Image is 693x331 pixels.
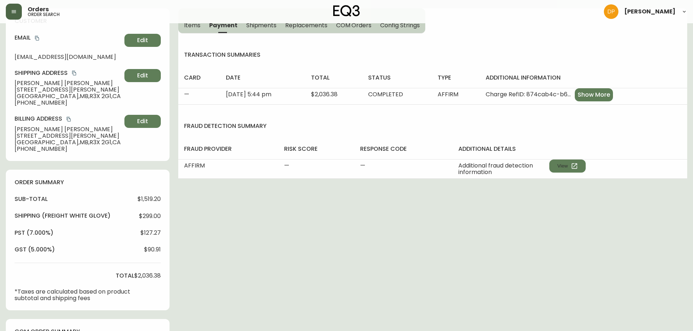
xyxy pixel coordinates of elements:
[124,34,161,47] button: Edit
[15,86,122,93] span: [STREET_ADDRESS][PERSON_NAME]
[284,145,349,153] h4: risk score
[311,90,338,98] span: $2,036.38
[178,122,687,130] h4: fraud detection summary
[578,91,610,99] span: Show More
[15,212,111,220] h4: Shipping ( Freight White Glove )
[15,288,134,302] p: *Taxes are calculated based on product subtotal and shipping fees
[137,36,148,44] span: Edit
[138,196,161,202] span: $1,519.20
[15,139,122,146] span: [GEOGRAPHIC_DATA] , MB , R3X 2G1 , CA
[15,126,122,133] span: [PERSON_NAME] [PERSON_NAME]
[226,90,271,98] span: [DATE] 5:44 pm
[209,21,238,29] span: Payment
[624,9,676,15] span: [PERSON_NAME]
[15,69,122,77] h4: Shipping Address
[184,90,189,98] span: —
[124,115,161,128] button: Edit
[184,21,200,29] span: Items
[549,160,586,173] button: View
[15,146,122,152] span: [PHONE_NUMBER]
[137,72,148,80] span: Edit
[333,5,360,17] img: logo
[137,117,148,125] span: Edit
[368,74,426,82] h4: status
[184,145,272,153] h4: fraud provider
[116,272,134,280] h4: total
[15,133,122,139] span: [STREET_ADDRESS][PERSON_NAME]
[380,21,419,29] span: Config Strings
[284,161,289,170] span: —
[336,21,372,29] span: COM Orders
[604,4,618,19] img: b0154ba12ae69382d64d2f3159806b19
[144,246,161,253] span: $90.91
[134,273,161,279] span: $2,036.38
[15,246,55,254] h4: gst (5.000%)
[360,161,365,170] span: —
[178,51,687,59] h4: transaction summaries
[438,90,458,98] span: AFFIRM
[486,91,572,98] span: Charge RefID: 874cab4c-b66b-4f2c-919b-d570c05657e9
[285,21,327,29] span: Replacements
[15,229,53,237] h4: pst (7.000%)
[486,74,681,82] h4: additional information
[139,213,161,219] span: $299.00
[184,74,214,82] h4: card
[15,115,122,123] h4: Billing Address
[15,80,122,86] span: [PERSON_NAME] [PERSON_NAME]
[575,88,613,101] button: Show More
[28,12,60,17] h5: order search
[246,21,277,29] span: Shipments
[15,93,122,100] span: [GEOGRAPHIC_DATA] , MB , R3X 2G1 , CA
[226,74,299,82] h4: date
[15,100,122,106] span: [PHONE_NUMBER]
[15,34,122,42] h4: Email
[28,7,49,12] span: Orders
[124,69,161,82] button: Edit
[15,54,122,60] span: [EMAIL_ADDRESS][DOMAIN_NAME]
[458,145,681,153] h4: additional details
[184,161,205,170] span: AFFIRM
[368,90,403,98] span: COMPLETED
[15,178,161,186] h4: order summary
[15,195,48,203] h4: sub-total
[65,116,72,123] button: copy
[458,162,549,175] span: Additional fraud detection information
[71,69,78,77] button: copy
[438,74,474,82] h4: type
[360,145,447,153] h4: response code
[33,35,41,42] button: copy
[311,74,357,82] h4: total
[140,230,161,236] span: $127.27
